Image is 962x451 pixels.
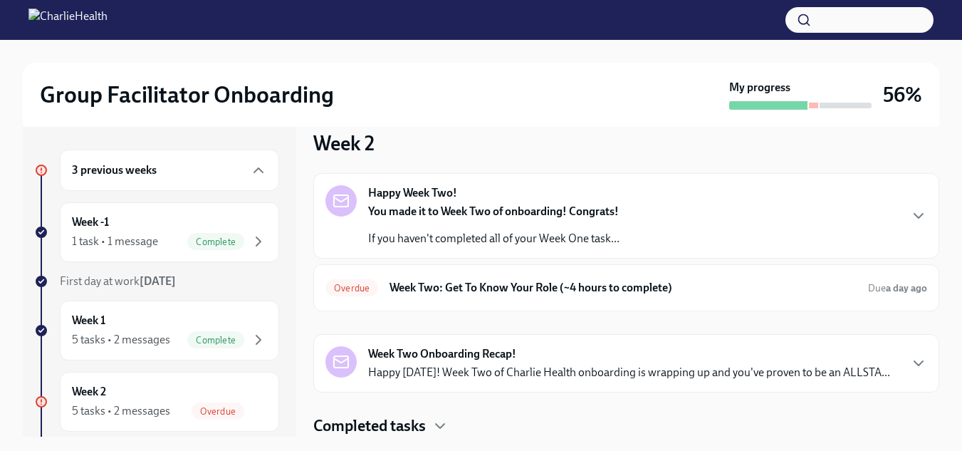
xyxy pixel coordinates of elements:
span: October 6th, 2025 10:00 [868,281,927,295]
span: Overdue [325,283,378,294]
div: Completed tasks [313,415,939,437]
div: 3 previous weeks [60,150,279,191]
strong: You made it to Week Two of onboarding! Congrats! [368,204,619,218]
h6: Week Two: Get To Know Your Role (~4 hours to complete) [389,280,857,296]
span: First day at work [60,274,176,288]
h2: Group Facilitator Onboarding [40,81,334,109]
strong: a day ago [886,282,927,294]
a: Week -11 task • 1 messageComplete [34,202,279,262]
h6: 3 previous weeks [72,162,157,178]
a: First day at work[DATE] [34,274,279,289]
h6: Week 2 [72,384,106,400]
strong: Week Two Onboarding Recap! [368,346,516,362]
p: If you haven't completed all of your Week One task... [368,231,619,247]
strong: [DATE] [140,274,176,288]
div: 5 tasks • 2 messages [72,332,170,348]
span: Complete [187,237,244,247]
a: OverdueWeek Two: Get To Know Your Role (~4 hours to complete)Duea day ago [325,276,927,299]
span: Overdue [192,406,244,417]
h6: Week 1 [72,313,105,328]
span: Due [868,282,927,294]
p: Happy [DATE]! Week Two of Charlie Health onboarding is wrapping up and you've proven to be an ALL... [368,365,890,380]
a: Week 15 tasks • 2 messagesComplete [34,301,279,361]
div: 5 tasks • 2 messages [72,403,170,419]
strong: My progress [729,80,790,95]
h3: 56% [883,82,922,108]
a: Week 25 tasks • 2 messagesOverdue [34,372,279,432]
span: Complete [187,335,244,346]
img: CharlieHealth [28,9,108,31]
h4: Completed tasks [313,415,426,437]
h3: Week 2 [313,130,375,156]
strong: Happy Week Two! [368,185,457,201]
h6: Week -1 [72,214,109,230]
div: 1 task • 1 message [72,234,158,249]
